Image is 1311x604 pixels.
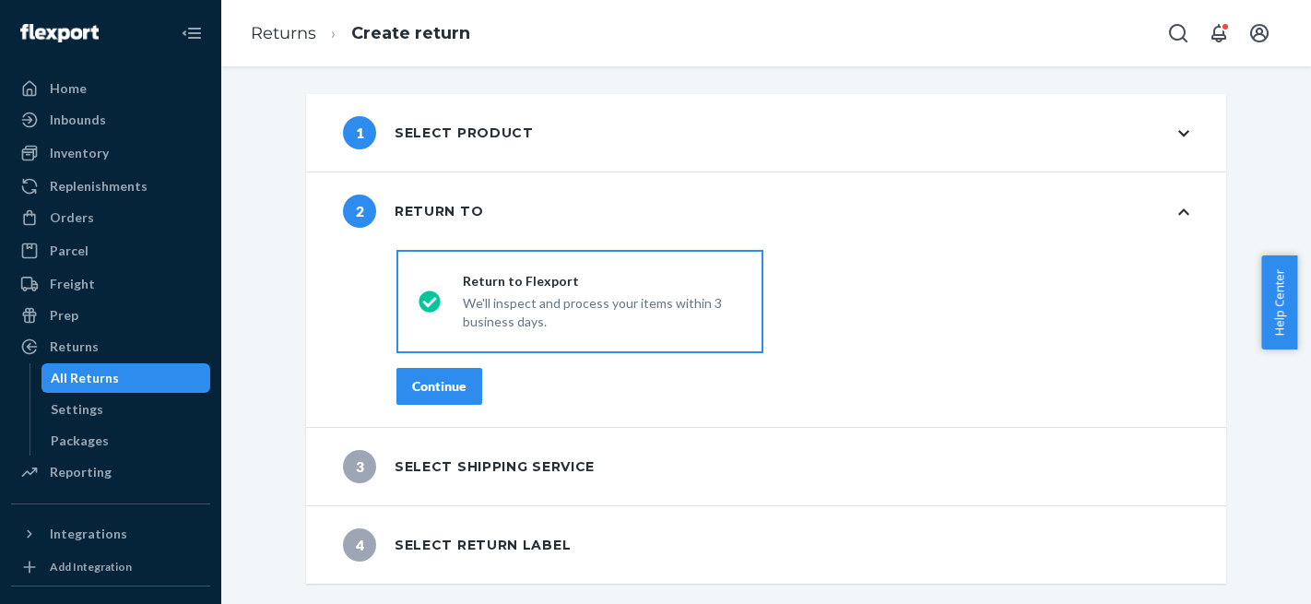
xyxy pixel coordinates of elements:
[1160,15,1197,52] button: Open Search Box
[251,23,316,43] a: Returns
[343,528,376,562] span: 4
[50,144,109,162] div: Inventory
[1241,15,1278,52] button: Open account menu
[50,463,112,481] div: Reporting
[343,528,571,562] div: Select return label
[51,400,103,419] div: Settings
[11,74,210,103] a: Home
[11,269,210,299] a: Freight
[41,426,211,456] a: Packages
[11,457,210,487] a: Reporting
[412,377,467,396] div: Continue
[20,24,99,42] img: Flexport logo
[51,432,109,450] div: Packages
[351,23,470,43] a: Create return
[50,177,148,195] div: Replenishments
[50,525,127,543] div: Integrations
[343,195,376,228] span: 2
[50,111,106,129] div: Inbounds
[173,15,210,52] button: Close Navigation
[236,6,485,61] ol: breadcrumbs
[11,519,210,549] button: Integrations
[51,369,119,387] div: All Returns
[463,290,741,331] div: We'll inspect and process your items within 3 business days.
[50,208,94,227] div: Orders
[41,363,211,393] a: All Returns
[50,338,99,356] div: Returns
[343,195,483,228] div: Return to
[41,395,211,424] a: Settings
[396,368,482,405] button: Continue
[343,116,376,149] span: 1
[11,172,210,201] a: Replenishments
[11,301,210,330] a: Prep
[50,559,132,574] div: Add Integration
[11,203,210,232] a: Orders
[11,236,210,266] a: Parcel
[11,138,210,168] a: Inventory
[11,556,210,578] a: Add Integration
[50,79,87,98] div: Home
[11,332,210,361] a: Returns
[343,450,595,483] div: Select shipping service
[50,306,78,325] div: Prep
[463,272,741,290] div: Return to Flexport
[343,116,534,149] div: Select product
[50,275,95,293] div: Freight
[343,450,376,483] span: 3
[11,105,210,135] a: Inbounds
[1200,15,1237,52] button: Open notifications
[50,242,89,260] div: Parcel
[1261,255,1297,349] button: Help Center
